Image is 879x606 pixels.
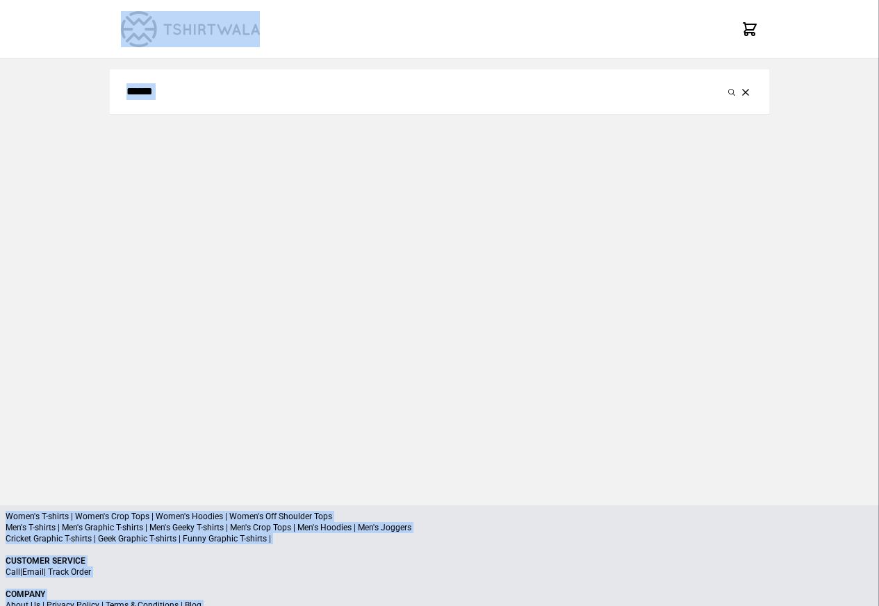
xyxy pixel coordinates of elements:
button: Submit your search query. [725,83,739,100]
p: Company [6,589,873,600]
p: | | [6,566,873,578]
p: Men's T-shirts | Men's Graphic T-shirts | Men's Geeky T-shirts | Men's Crop Tops | Men's Hoodies ... [6,522,873,533]
img: TW-LOGO-400-104.png [121,11,260,47]
p: Cricket Graphic T-shirts | Geek Graphic T-shirts | Funny Graphic T-shirts | [6,533,873,544]
button: Clear the search query. [739,83,753,100]
a: Email [22,567,44,577]
p: Customer Service [6,555,873,566]
a: Call [6,567,20,577]
a: Track Order [48,567,91,577]
p: Women's T-shirts | Women's Crop Tops | Women's Hoodies | Women's Off Shoulder Tops [6,511,873,522]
